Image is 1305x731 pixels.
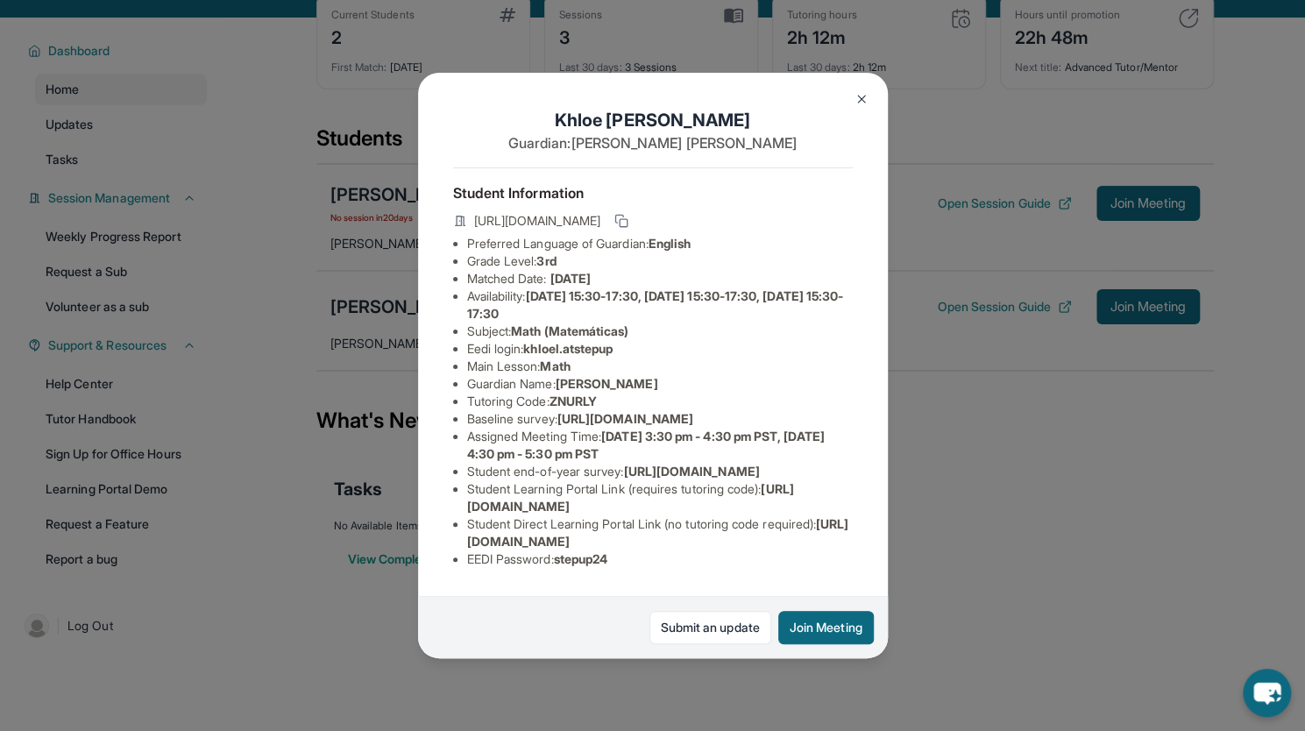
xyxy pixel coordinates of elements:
[467,410,853,428] li: Baseline survey :
[467,480,853,515] li: Student Learning Portal Link (requires tutoring code) :
[557,411,693,426] span: [URL][DOMAIN_NAME]
[554,551,608,566] span: stepup24
[540,358,570,373] span: Math
[467,340,853,358] li: Eedi login :
[467,550,853,568] li: EEDI Password :
[453,108,853,132] h1: Khloe [PERSON_NAME]
[467,323,853,340] li: Subject :
[453,182,853,203] h4: Student Information
[467,393,853,410] li: Tutoring Code :
[855,92,869,106] img: Close Icon
[649,236,692,251] span: English
[467,288,844,321] span: [DATE] 15:30-17:30, [DATE] 15:30-17:30, [DATE] 15:30-17:30
[523,341,613,356] span: khloel.atstepup
[649,611,771,644] a: Submit an update
[611,210,632,231] button: Copy link
[467,235,853,252] li: Preferred Language of Guardian:
[467,287,853,323] li: Availability:
[467,463,853,480] li: Student end-of-year survey :
[550,271,591,286] span: [DATE]
[623,464,759,479] span: [URL][DOMAIN_NAME]
[511,323,628,338] span: Math (Matemáticas)
[536,253,556,268] span: 3rd
[467,252,853,270] li: Grade Level:
[467,429,825,461] span: [DATE] 3:30 pm - 4:30 pm PST, [DATE] 4:30 pm - 5:30 pm PST
[467,358,853,375] li: Main Lesson :
[1243,669,1291,717] button: chat-button
[556,376,658,391] span: [PERSON_NAME]
[453,132,853,153] p: Guardian: [PERSON_NAME] [PERSON_NAME]
[467,428,853,463] li: Assigned Meeting Time :
[467,375,853,393] li: Guardian Name :
[778,611,874,644] button: Join Meeting
[550,394,597,408] span: ZNURLY
[474,212,600,230] span: [URL][DOMAIN_NAME]
[467,270,853,287] li: Matched Date:
[467,515,853,550] li: Student Direct Learning Portal Link (no tutoring code required) :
